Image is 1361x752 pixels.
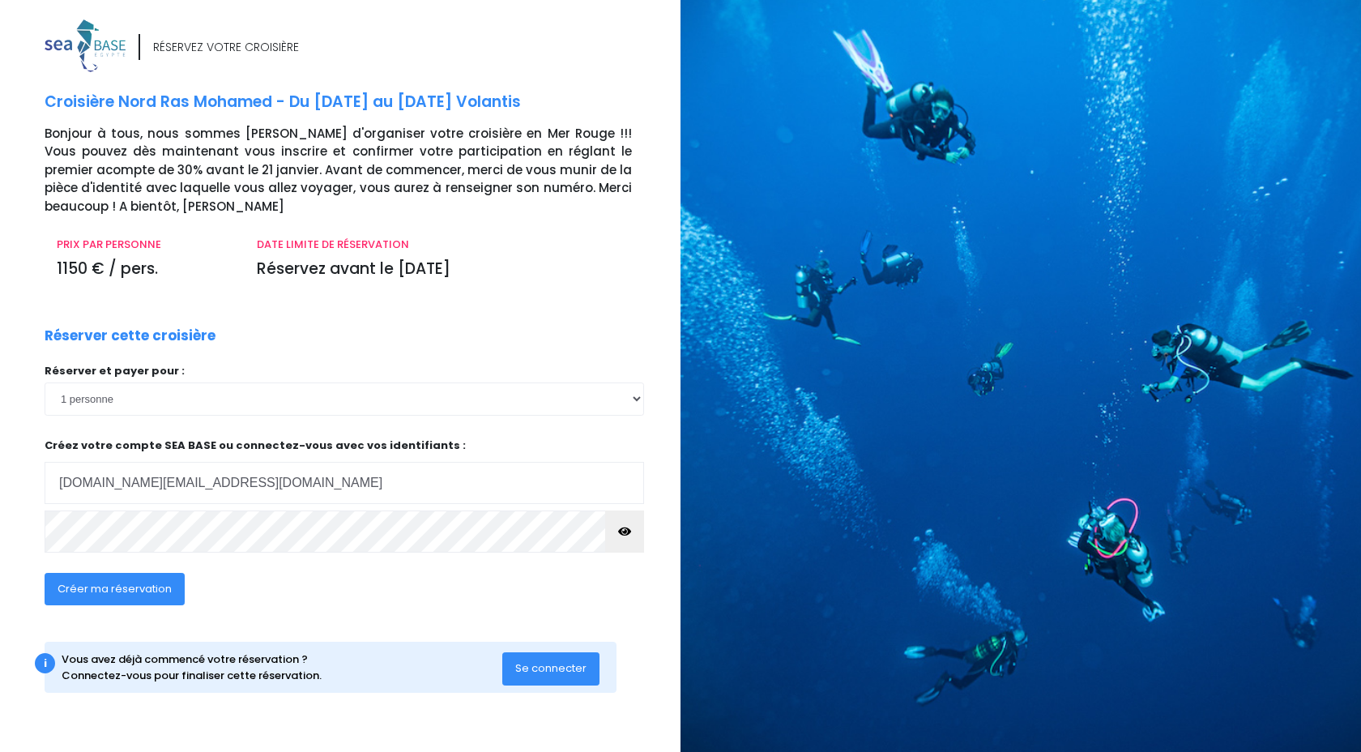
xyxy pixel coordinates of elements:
[257,258,632,281] p: Réservez avant le [DATE]
[62,652,503,683] div: Vous avez déjà commencé votre réservation ? Connectez-vous pour finaliser cette réservation.
[257,237,632,253] p: DATE LIMITE DE RÉSERVATION
[57,258,233,281] p: 1150 € / pers.
[515,660,587,676] span: Se connecter
[45,573,185,605] button: Créer ma réservation
[45,125,668,216] p: Bonjour à tous, nous sommes [PERSON_NAME] d'organiser votre croisière en Mer Rouge !!! Vous pouve...
[45,438,644,505] p: Créez votre compte SEA BASE ou connectez-vous avec vos identifiants :
[45,363,644,379] p: Réserver et payer pour :
[45,326,215,347] p: Réserver cette croisière
[45,19,126,72] img: logo_color1.png
[57,237,233,253] p: PRIX PAR PERSONNE
[45,91,668,114] p: Croisière Nord Ras Mohamed - Du [DATE] au [DATE] Volantis
[35,653,55,673] div: i
[502,652,599,685] button: Se connecter
[58,581,172,596] span: Créer ma réservation
[502,661,599,675] a: Se connecter
[45,462,644,504] input: Adresse email
[153,39,299,56] div: RÉSERVEZ VOTRE CROISIÈRE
